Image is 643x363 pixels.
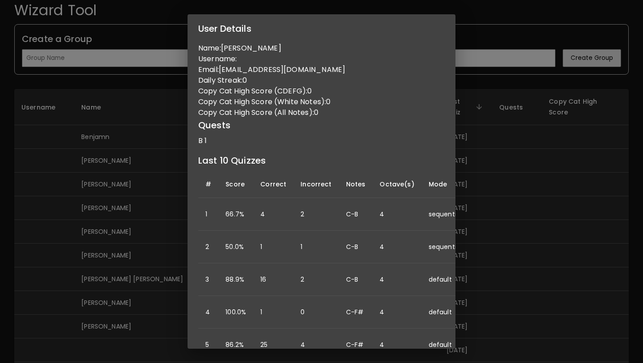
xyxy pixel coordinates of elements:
[293,171,338,198] th: Incorrect
[372,263,421,296] td: 4
[422,329,469,361] td: default
[218,231,253,263] td: 50.0%
[372,171,421,198] th: Octave(s)
[422,296,469,329] td: default
[198,107,445,118] p: Copy Cat High Score (All Notes): 0
[339,296,373,329] td: C-F#
[218,329,253,361] td: 86.2%
[198,97,445,107] p: Copy Cat High Score (White Notes): 0
[198,118,445,132] h6: Quests
[253,296,293,329] td: 1
[339,198,373,231] td: C-B
[422,263,469,296] td: default
[293,198,338,231] td: 2
[198,171,218,198] th: #
[293,296,338,329] td: 0
[253,231,293,263] td: 1
[339,263,373,296] td: C-B
[372,329,421,361] td: 4
[372,231,421,263] td: 4
[372,296,421,329] td: 4
[198,231,218,263] td: 2
[198,54,445,64] p: Username:
[198,198,218,231] td: 1
[339,171,373,198] th: Notes
[198,64,445,75] p: Email: [EMAIL_ADDRESS][DOMAIN_NAME]
[198,86,445,97] p: Copy Cat High Score (CDEFG): 0
[253,329,293,361] td: 25
[422,198,469,231] td: sequential
[198,263,218,296] td: 3
[293,263,338,296] td: 2
[198,75,445,86] p: Daily Streak: 0
[253,171,293,198] th: Correct
[218,171,253,198] th: Score
[198,153,445,168] h6: Last 10 Quizzes
[422,171,469,198] th: Mode
[218,263,253,296] td: 88.9%
[198,43,445,54] p: Name: [PERSON_NAME]
[198,296,218,329] td: 4
[198,329,218,361] td: 5
[339,329,373,361] td: C-F#
[253,263,293,296] td: 16
[253,198,293,231] td: 4
[339,231,373,263] td: C-B
[293,231,338,263] td: 1
[218,296,253,329] td: 100.0%
[198,135,445,146] p: B 1
[218,198,253,231] td: 66.7%
[293,329,338,361] td: 4
[422,231,469,263] td: sequential
[188,14,455,43] h2: User Details
[372,198,421,231] td: 4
